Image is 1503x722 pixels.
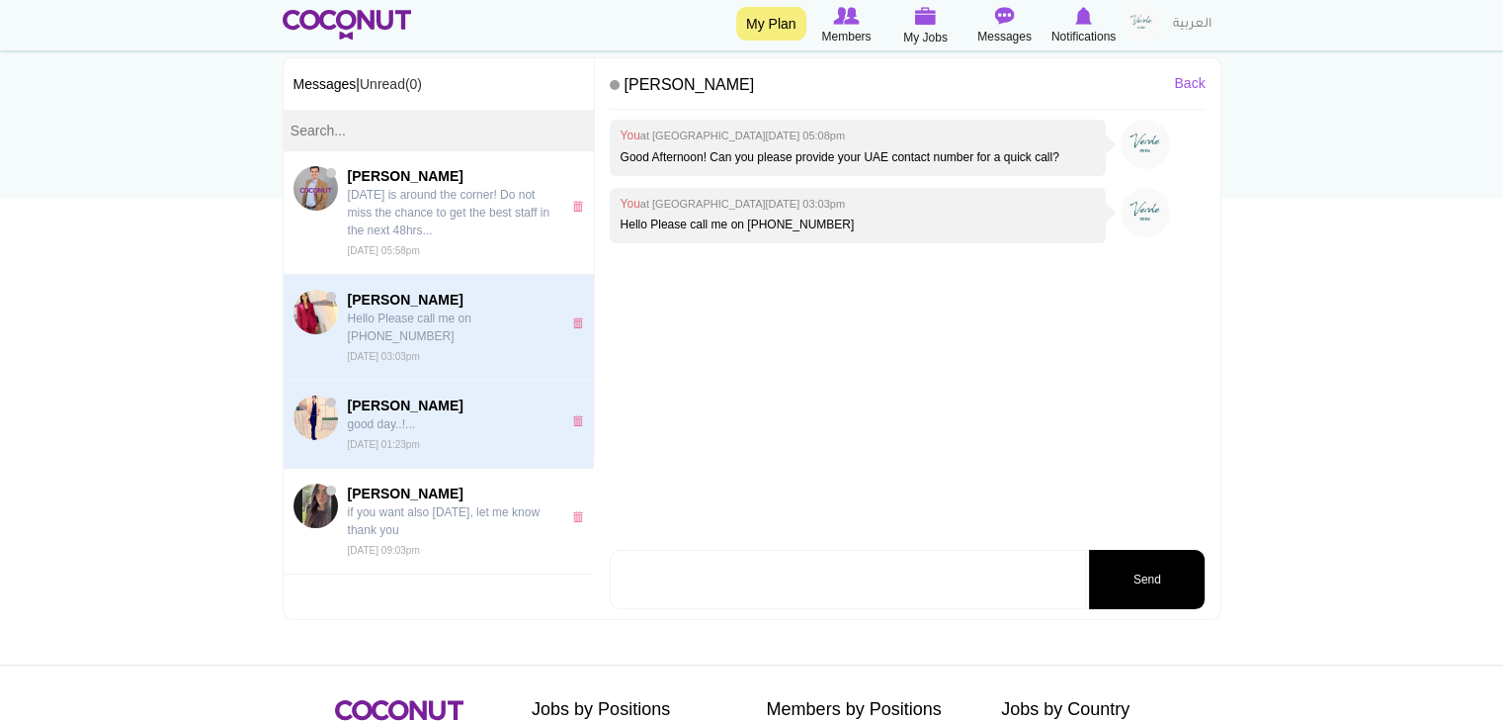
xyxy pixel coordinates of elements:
[284,275,595,381] a: Amber Van Der Merwe[PERSON_NAME] Hello Please call me on [PHONE_NUMBER] [DATE] 03:03pm
[767,700,972,720] h2: Members by Positions
[356,76,422,92] span: |
[903,28,948,47] span: My Jobs
[284,469,595,575] a: Anna Bianconi[PERSON_NAME] if you want also [DATE], let me know thank you [DATE] 09:03pm
[284,110,595,151] input: Search...
[572,201,589,212] a: x
[1174,73,1205,93] a: Back
[348,351,420,362] small: [DATE] 03:03pm
[348,503,551,539] p: if you want also [DATE], let me know thank you
[1001,700,1207,720] h2: Jobs by Country
[532,700,737,720] h2: Jobs by Positions
[348,484,551,503] span: [PERSON_NAME]
[610,68,1205,111] h4: [PERSON_NAME]
[620,149,1096,166] p: Good Afternoon! Can you please provide your UAE contact number for a quick call?
[620,198,1096,211] h4: You
[284,381,595,469] a: chris coutinho[PERSON_NAME] good day..!... [DATE] 01:23pm
[572,511,589,522] a: x
[348,245,420,256] small: [DATE] 05:58pm
[293,484,338,528] img: Anna Bianconi
[977,27,1032,46] span: Messages
[348,166,551,186] span: [PERSON_NAME]
[284,575,595,716] a: Assaad Tarabay[PERSON_NAME] Hey [PERSON_NAME], Welcome to Coconut, the social recruitment platfor...
[640,130,845,141] small: at [GEOGRAPHIC_DATA][DATE] 05:08pm
[348,545,420,556] small: [DATE] 09:03pm
[360,76,422,92] a: Unread(0)
[348,415,551,433] p: good day..!...
[284,151,595,275] a: Santiago Siebens Rey[PERSON_NAME] [DATE] is around the corner! Do not miss the chance to get the ...
[572,415,589,426] a: x
[886,5,965,47] a: My Jobs My Jobs
[348,290,551,310] span: [PERSON_NAME]
[284,58,595,110] h3: Messages
[736,7,806,41] a: My Plan
[1163,5,1221,45] a: العربية
[293,396,338,440] img: chris coutinho
[1089,550,1205,609] button: Send
[348,186,551,239] p: [DATE] is around the corner! Do not miss the chance to get the best staff in the next 48hrs...
[807,5,886,46] a: Browse Members Members
[293,166,338,211] img: Santiago Siebens Rey
[620,130,1096,142] h4: You
[348,439,420,450] small: [DATE] 01:23pm
[833,7,859,25] img: Browse Members
[620,217,1096,233] p: Hello Please call me on [PHONE_NUMBER]
[348,310,551,345] p: Hello Please call me on [PHONE_NUMBER]
[1044,5,1124,46] a: Notifications Notifications
[965,5,1044,46] a: Messages Messages
[348,396,551,415] span: [PERSON_NAME]
[821,27,871,46] span: Members
[1075,7,1092,25] img: Notifications
[995,7,1015,25] img: Messages
[572,317,589,328] a: x
[283,10,412,40] img: Home
[1051,27,1116,46] span: Notifications
[293,290,338,334] img: Amber Van Der Merwe
[915,7,937,25] img: My Jobs
[640,198,845,210] small: at [GEOGRAPHIC_DATA][DATE] 03:03pm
